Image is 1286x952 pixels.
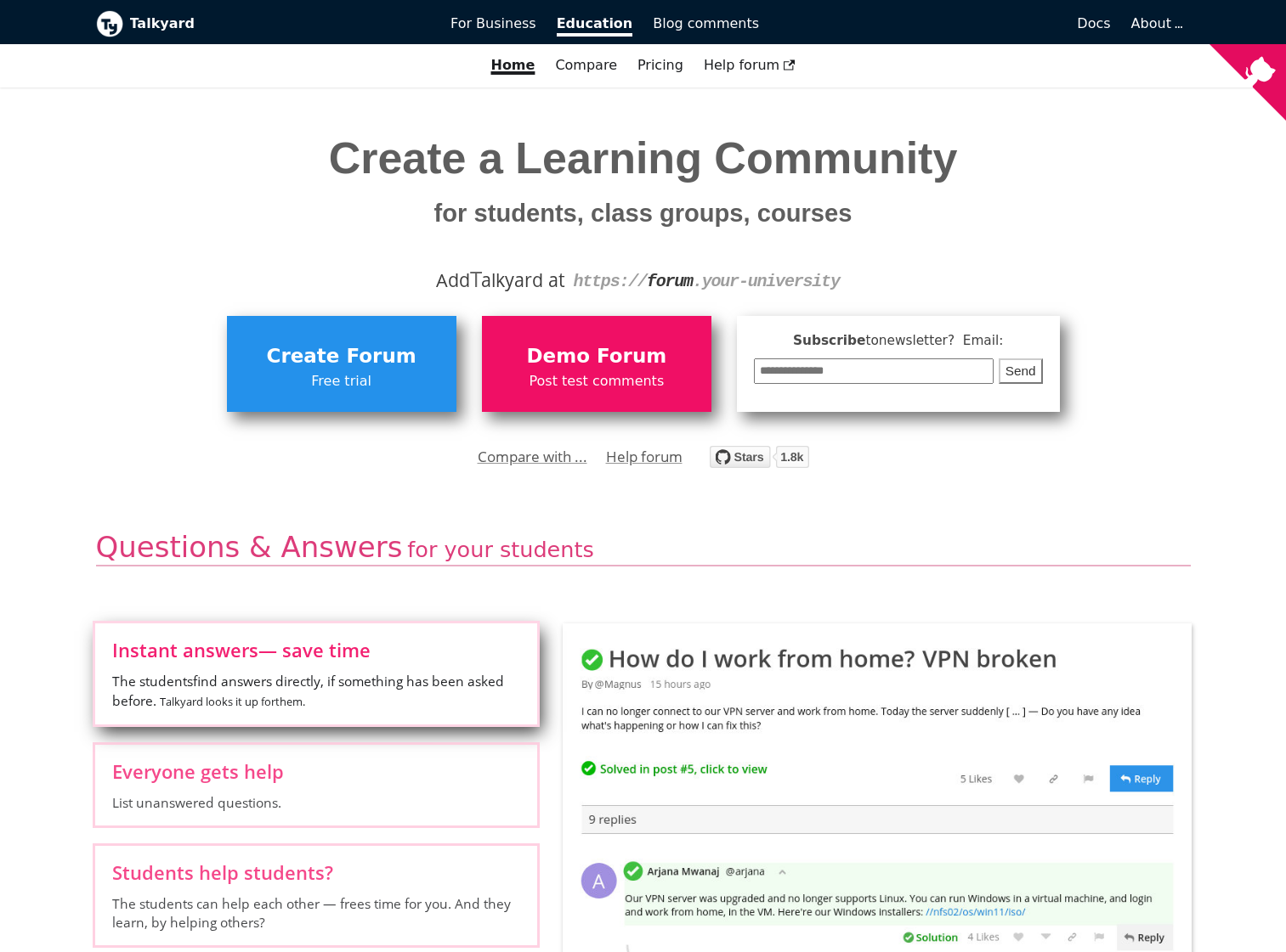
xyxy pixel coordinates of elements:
a: Pricing [627,51,694,80]
a: About [1131,15,1181,31]
a: Talkyard logoTalkyard [96,10,428,37]
a: For Business [440,9,547,38]
span: Everyone gets help [112,762,520,780]
span: Education [557,15,633,37]
span: The students can help each other — frees time for you. And they learn, by helping others? [112,894,520,932]
a: Blog comments [643,9,769,38]
button: Send [999,358,1043,385]
span: T [470,263,482,294]
span: Create Forum [235,341,448,373]
span: The students find answers directly, if something has been asked before. [112,672,520,711]
a: Compare with ... [478,444,587,470]
span: Free trial [235,370,448,392]
img: Talkyard logo [96,10,123,37]
a: Star debiki/talkyard on GitHub [710,448,809,473]
b: Talkyard [130,13,428,35]
span: Help forum [704,57,796,73]
span: for your students [407,537,593,562]
img: talkyard.svg [710,446,809,468]
a: Compare [555,57,617,73]
a: Create ForumFree trial [227,316,456,411]
span: Create a Learning Community [329,133,958,231]
span: Students help students? [112,863,520,882]
a: Docs [769,9,1121,38]
span: List unanswered questions. [112,793,520,812]
small: Talkyard looks it up for them . [160,694,305,709]
span: Subscribe [754,330,1043,352]
div: Add alkyard at [109,266,1178,295]
a: Education [547,9,643,38]
strong: forum [647,272,693,291]
a: Help forum [606,444,683,470]
span: Blog comments [653,15,759,31]
span: to newsletter ? Email: [865,333,1003,348]
a: Home [480,51,545,80]
span: Instant answers — save time [112,640,520,659]
code: https:// .your-university [573,272,839,291]
span: Demo Forum [490,341,703,373]
span: Post test comments [490,370,703,392]
a: Help forum [694,51,806,80]
span: Docs [1077,15,1110,31]
span: For Business [450,15,536,31]
a: Demo ForumPost test comments [482,316,711,411]
h2: Questions & Answers [96,529,1191,567]
small: for students, class groups, courses [434,200,853,227]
